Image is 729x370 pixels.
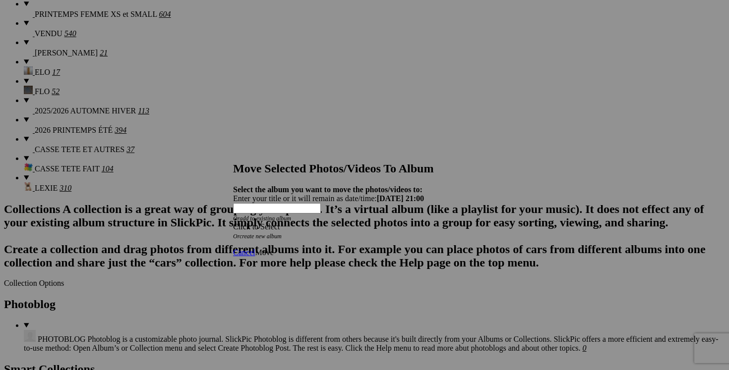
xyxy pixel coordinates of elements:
span: Click to Select [233,222,280,231]
i: Or [233,215,291,222]
strong: Select the album you want to move the photos/videos to: [233,185,423,194]
a: add to existing album [240,215,291,222]
span: Move [255,248,273,257]
a: Cancel [233,248,255,257]
b: [DATE] 21:00 [377,194,424,203]
a: create new album [240,233,282,240]
div: Enter your title or it will remain as date/time: [233,194,496,203]
i: Or [233,233,282,240]
h2: Move Selected Photos/Videos To Album [233,162,496,175]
